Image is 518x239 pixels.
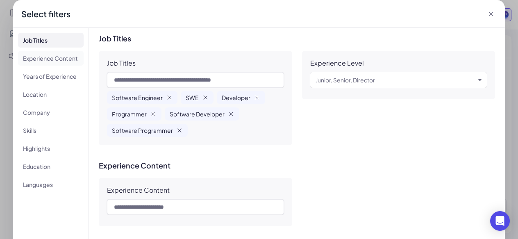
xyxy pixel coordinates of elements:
[186,93,199,102] span: SWE
[107,186,170,194] div: Experience Content
[112,93,163,102] span: Software Engineer
[112,110,147,118] span: Programmer
[170,110,225,118] span: Software Developer
[222,93,250,102] span: Developer
[18,105,84,120] li: Company
[18,177,84,192] li: Languages
[107,59,136,67] div: Job Titles
[490,211,510,231] div: Open Intercom Messenger
[18,69,84,84] li: Years of Experience
[99,34,495,43] h3: Job Titles
[112,126,173,134] span: Software Programmer
[21,8,70,20] div: Select filters
[310,59,364,67] div: Experience Level
[18,123,84,138] li: Skills
[18,159,84,174] li: Education
[18,33,84,48] li: Job Titles
[18,141,84,156] li: Highlights
[18,87,84,102] li: Location
[316,75,475,85] button: Junior, Senior, Director
[316,75,375,85] div: Junior, Senior, Director
[18,51,84,66] li: Experience Content
[99,162,495,170] h3: Experience Content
